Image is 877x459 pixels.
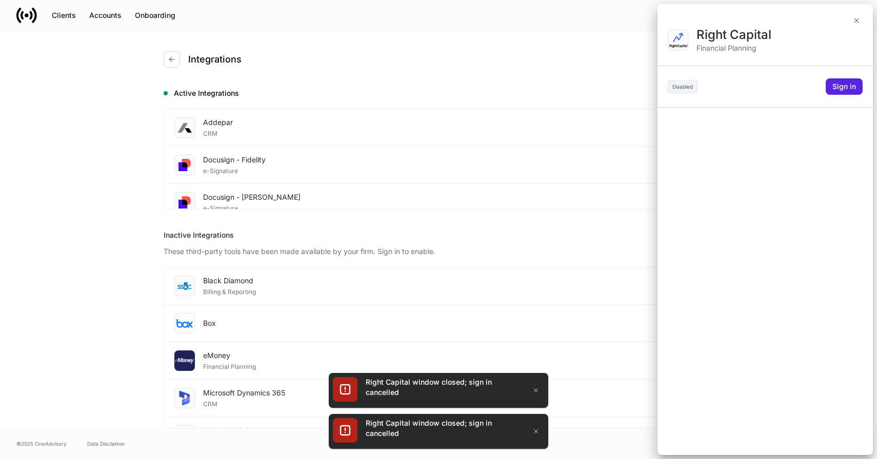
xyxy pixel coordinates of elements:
button: Sign in [826,78,863,95]
div: Sign in [832,81,856,92]
div: Right Capital window closed; sign in cancelled [366,418,520,439]
div: Disabled [668,80,697,93]
div: Right Capital window closed; sign in cancelled [366,377,520,398]
div: Financial Planning [696,43,863,53]
div: Right Capital [696,27,863,43]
